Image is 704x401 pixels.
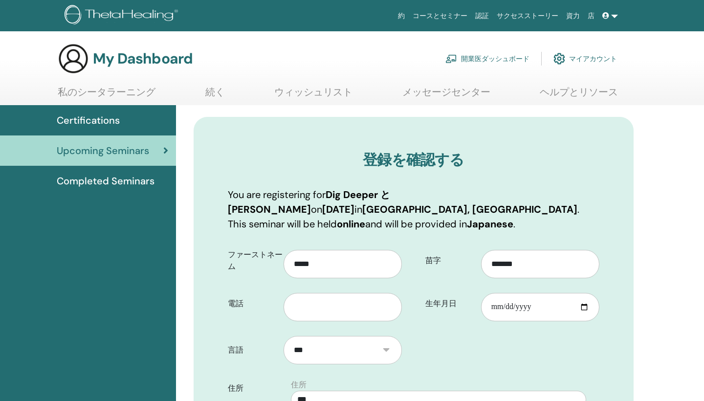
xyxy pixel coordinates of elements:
[553,50,565,67] img: cog.svg
[220,379,285,398] label: 住所
[553,48,617,69] a: マイアカウント
[220,341,284,359] label: 言語
[540,86,618,105] a: ヘルプとリソース
[584,7,598,25] a: 店
[220,245,284,276] label: ファーストネーム
[220,294,284,313] label: 電話
[291,379,307,391] label: 住所
[418,251,481,270] label: 苗字
[57,174,154,188] span: Completed Seminars
[57,143,149,158] span: Upcoming Seminars
[57,113,120,128] span: Certifications
[418,294,481,313] label: 生年月日
[322,203,354,216] b: [DATE]
[274,86,352,105] a: ウィッシュリスト
[409,7,471,25] a: コースとセミナー
[205,86,225,105] a: 続く
[228,151,599,169] h3: 登録を確認する
[58,86,155,105] a: 私のシータラーニング
[467,218,513,230] b: Japanese
[65,5,181,27] img: logo.png
[58,43,89,74] img: generic-user-icon.jpg
[362,203,577,216] b: [GEOGRAPHIC_DATA], [GEOGRAPHIC_DATA]
[445,54,457,63] img: chalkboard-teacher.svg
[337,218,365,230] b: online
[562,7,584,25] a: 資力
[471,7,493,25] a: 認証
[228,187,599,231] p: You are registering for on in . This seminar will be held and will be provided in .
[93,50,193,67] h3: My Dashboard
[402,86,490,105] a: メッセージセンター
[445,48,529,69] a: 開業医ダッシュボード
[493,7,562,25] a: サクセスストーリー
[394,7,409,25] a: 約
